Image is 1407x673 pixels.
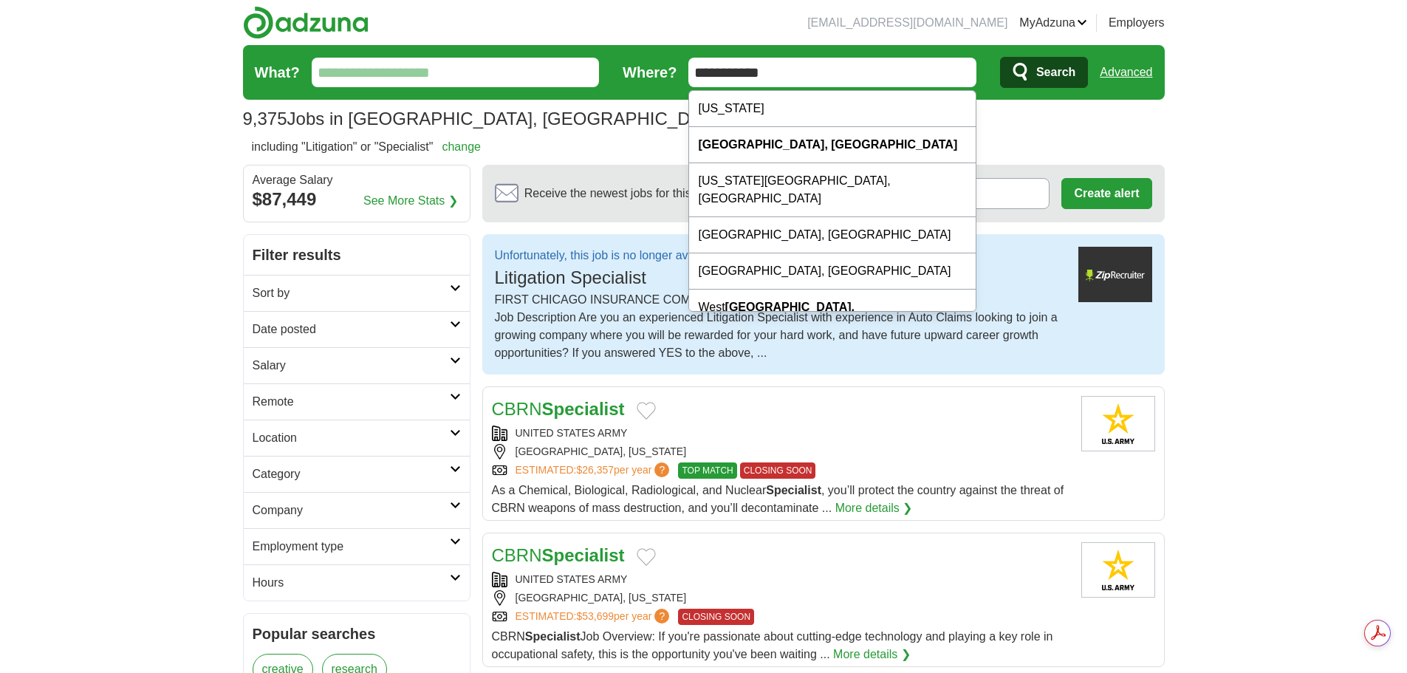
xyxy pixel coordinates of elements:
a: See More Stats ❯ [363,192,458,210]
span: TOP MATCH [678,462,736,479]
strong: Specialist [525,630,581,643]
h2: Hours [253,574,450,592]
strong: Specialist [766,484,821,496]
a: Advanced [1100,58,1152,87]
a: Salary [244,347,470,383]
h2: Company [253,502,450,519]
span: $26,357 [576,464,614,476]
span: Receive the newest jobs for this search : [524,185,777,202]
h2: Filter results [244,235,470,275]
h2: including "Litigation" or "Specialist" [252,138,481,156]
a: Sort by [244,275,470,311]
a: CBRNSpecialist [492,545,625,565]
a: More details ❯ [833,646,911,663]
span: Search [1036,58,1075,87]
label: Where? [623,61,677,83]
span: ? [654,462,669,477]
strong: [GEOGRAPHIC_DATA], [GEOGRAPHIC_DATA] [698,301,855,331]
button: Search [1000,57,1088,88]
a: Employment type [244,528,470,564]
p: Unfortunately, this job is no longer available [495,247,722,264]
img: ZipRecruiter logo [1078,247,1152,302]
a: ESTIMATED:$26,357per year? [516,462,673,479]
h2: Salary [253,357,450,375]
span: $53,699 [576,610,614,622]
a: More details ❯ [835,499,913,517]
h1: Jobs in [GEOGRAPHIC_DATA], [GEOGRAPHIC_DATA] [243,109,728,129]
li: [EMAIL_ADDRESS][DOMAIN_NAME] [807,14,1007,32]
h2: Employment type [253,538,450,556]
strong: [GEOGRAPHIC_DATA], [GEOGRAPHIC_DATA] [698,138,957,151]
a: Hours [244,564,470,601]
h2: Category [253,465,450,483]
div: [GEOGRAPHIC_DATA], [US_STATE] [492,444,1069,460]
h2: Date posted [253,321,450,338]
h2: Remote [253,393,450,411]
a: UNITED STATES ARMY [516,427,628,439]
div: $87,449 [253,186,461,213]
div: [GEOGRAPHIC_DATA], [US_STATE] [492,590,1069,606]
label: What? [255,61,300,83]
div: [GEOGRAPHIC_DATA], [GEOGRAPHIC_DATA] [689,253,976,290]
div: [US_STATE][GEOGRAPHIC_DATA], [GEOGRAPHIC_DATA] [689,163,976,217]
a: Employers [1109,14,1165,32]
span: CLOSING SOON [678,609,754,625]
span: Litigation Specialist [495,267,646,287]
strong: Specialist [542,399,625,419]
strong: Specialist [542,545,625,565]
a: MyAdzuna [1019,14,1087,32]
div: FIRST CHICAGO INSURANCE COMPANY [495,291,1067,309]
img: United States Army logo [1081,542,1155,598]
a: CBRNSpecialist [492,399,625,419]
span: CLOSING SOON [740,462,816,479]
div: [GEOGRAPHIC_DATA], [GEOGRAPHIC_DATA] [689,217,976,253]
div: West [689,290,976,344]
div: Job Description Are you an experienced Litigation Specialist with experience in Auto Claims looki... [495,309,1067,362]
span: CBRN Job Overview: If you're passionate about cutting-edge technology and playing a key role in o... [492,630,1053,660]
a: Remote [244,383,470,420]
h2: Location [253,429,450,447]
a: Company [244,492,470,528]
a: change [442,140,481,153]
h2: Sort by [253,284,450,302]
a: Location [244,420,470,456]
button: Add to favorite jobs [637,402,656,420]
a: ESTIMATED:$53,699per year? [516,609,673,625]
div: Average Salary [253,174,461,186]
img: Adzuna logo [243,6,369,39]
a: UNITED STATES ARMY [516,573,628,585]
span: ? [654,609,669,624]
a: Date posted [244,311,470,347]
div: [US_STATE] [689,91,976,127]
a: Category [244,456,470,492]
img: United States Army logo [1081,396,1155,451]
h2: Popular searches [253,623,461,645]
span: 9,375 [243,106,287,132]
button: Add to favorite jobs [637,548,656,566]
span: As a Chemical, Biological, Radiological, and Nuclear , you’ll protect the country against the thr... [492,484,1064,514]
button: Create alert [1061,178,1151,209]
